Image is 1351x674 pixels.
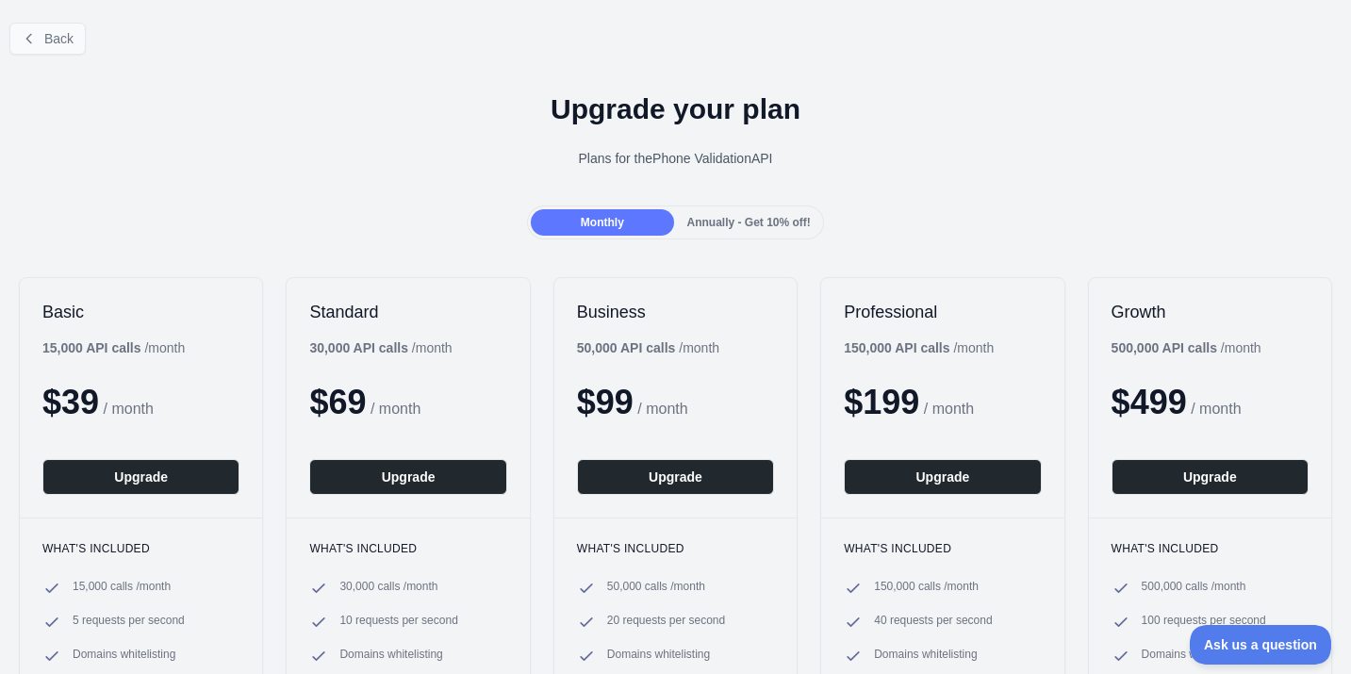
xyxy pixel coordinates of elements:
div: / month [577,338,719,357]
b: 150,000 API calls [844,340,949,355]
h2: Standard [309,301,506,323]
iframe: Toggle Customer Support [1190,625,1332,665]
span: $ 99 [577,383,634,421]
span: $ 199 [844,383,919,421]
b: 50,000 API calls [577,340,676,355]
span: $ 499 [1112,383,1187,421]
h2: Professional [844,301,1041,323]
div: / month [1112,338,1261,357]
h2: Business [577,301,774,323]
div: / month [844,338,994,357]
b: 500,000 API calls [1112,340,1217,355]
h2: Growth [1112,301,1309,323]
